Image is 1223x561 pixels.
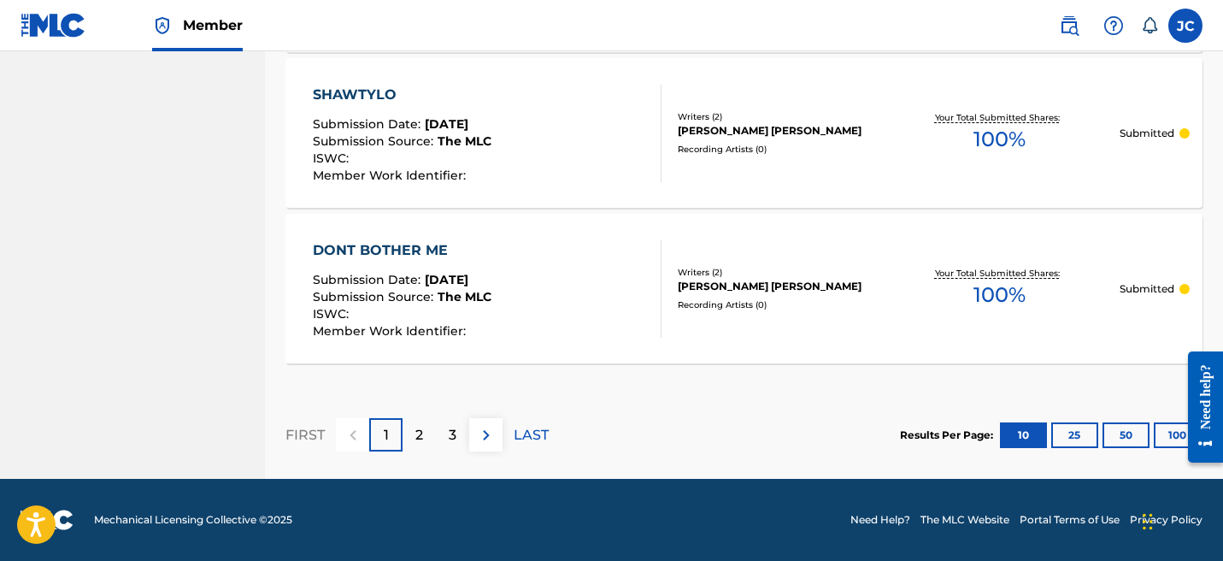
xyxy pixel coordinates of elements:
[313,151,353,166] span: ISWC :
[152,15,173,36] img: Top Rightsholder
[313,289,438,304] span: Submission Source :
[678,123,879,139] div: [PERSON_NAME] [PERSON_NAME]
[1141,17,1158,34] div: Notifications
[1130,512,1202,528] a: Privacy Policy
[313,168,470,183] span: Member Work Identifier :
[313,116,425,132] span: Submission Date :
[21,13,86,38] img: MLC Logo
[935,111,1064,124] p: Your Total Submitted Shares:
[1097,9,1131,43] div: Help
[384,425,389,446] p: 1
[514,425,549,446] p: LAST
[285,214,1202,363] a: DONT BOTHER MESubmission Date:[DATE]Submission Source:The MLCISWC:Member Work Identifier:Writers ...
[449,425,456,446] p: 3
[285,58,1202,208] a: SHAWTYLOSubmission Date:[DATE]Submission Source:The MLCISWC:Member Work Identifier:Writers (2)[PE...
[313,323,470,339] span: Member Work Identifier :
[313,133,438,149] span: Submission Source :
[1000,422,1047,448] button: 10
[21,510,73,530] img: logo
[425,116,468,132] span: [DATE]
[1175,338,1223,475] iframe: Resource Center
[678,279,879,294] div: [PERSON_NAME] [PERSON_NAME]
[1138,479,1223,561] iframe: Chat Widget
[438,289,491,304] span: The MLC
[920,512,1009,528] a: The MLC Website
[973,124,1026,155] span: 100 %
[313,240,491,261] div: DONT BOTHER ME
[313,272,425,287] span: Submission Date :
[183,15,243,35] span: Member
[285,425,325,446] p: FIRST
[678,298,879,311] div: Recording Artists ( 0 )
[313,306,353,322] span: ISWC :
[1059,15,1079,36] img: search
[1168,9,1202,43] div: User Menu
[1120,126,1174,141] p: Submitted
[973,280,1026,310] span: 100 %
[1154,422,1201,448] button: 100
[1020,512,1120,528] a: Portal Terms of Use
[1120,281,1174,297] p: Submitted
[94,512,292,528] span: Mechanical Licensing Collective © 2025
[850,512,910,528] a: Need Help?
[935,267,1064,280] p: Your Total Submitted Shares:
[425,272,468,287] span: [DATE]
[1103,15,1124,36] img: help
[415,425,423,446] p: 2
[900,428,997,443] p: Results Per Page:
[678,110,879,123] div: Writers ( 2 )
[1051,422,1098,448] button: 25
[678,266,879,279] div: Writers ( 2 )
[1143,496,1153,547] div: Drag
[438,133,491,149] span: The MLC
[1052,9,1086,43] a: Public Search
[1102,422,1150,448] button: 50
[476,425,497,446] img: right
[313,85,491,105] div: SHAWTYLO
[678,143,879,156] div: Recording Artists ( 0 )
